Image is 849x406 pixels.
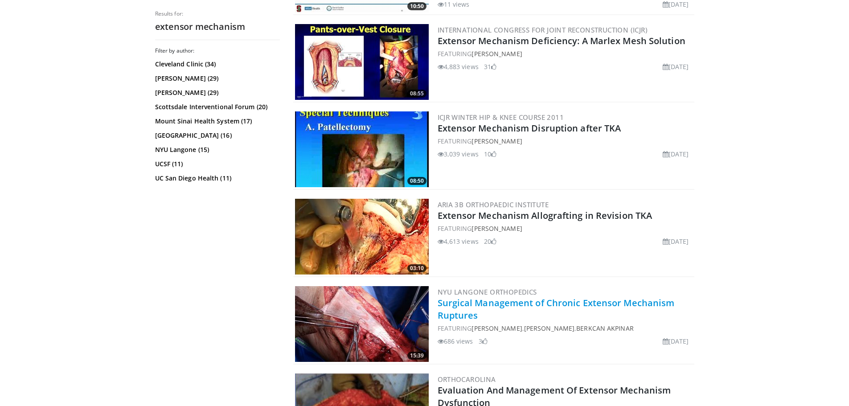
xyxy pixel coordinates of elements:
li: 686 views [438,336,473,346]
span: 08:55 [407,90,427,98]
a: Extensor Mechanism Disruption after TKA [438,122,621,134]
div: FEATURING [438,136,693,146]
a: NYU Langone (15) [155,145,278,154]
h3: Filter by author: [155,47,280,54]
span: 03:10 [407,264,427,272]
li: 3,039 views [438,149,479,159]
li: 31 [484,62,496,71]
img: 77143_0000_3.png.300x170_q85_crop-smart_upscale.jpg [295,199,429,275]
a: International Congress for Joint Reconstruction (ICJR) [438,25,648,34]
a: ICJR Winter Hip & Knee Course 2011 [438,113,564,122]
a: [PERSON_NAME] [472,49,522,58]
span: 10:50 [407,2,427,10]
a: [GEOGRAPHIC_DATA] (16) [155,131,278,140]
img: 297877_0000_1.png.300x170_q85_crop-smart_upscale.jpg [295,111,429,187]
a: [PERSON_NAME] [472,224,522,233]
li: 3 [479,336,488,346]
a: 08:50 [295,111,429,187]
img: d4ba41f7-4492-40d2-9612-9255189b971c.jpg.300x170_q85_crop-smart_upscale.jpg [295,286,429,362]
a: Aria 3B Orthopaedic Institute [438,200,549,209]
span: 08:50 [407,177,427,185]
a: NYU Langone Orthopedics [438,287,537,296]
a: Mount Sinai Health System (17) [155,117,278,126]
div: FEATURING [438,224,693,233]
a: [PERSON_NAME] [524,324,574,332]
a: 15:39 [295,286,429,362]
div: FEATURING [438,49,693,58]
a: Berkcan Akpinar [576,324,634,332]
a: [PERSON_NAME] [472,324,522,332]
a: Surgical Management of Chronic Extensor Mechanism Ruptures [438,297,675,321]
li: 4,613 views [438,237,479,246]
a: Cleveland Clinic (34) [155,60,278,69]
a: UC San Diego Health (11) [155,174,278,183]
a: Extensor Mechanism Allografting in Revision TKA [438,209,652,221]
a: Scottsdale Interventional Forum (20) [155,103,278,111]
a: [PERSON_NAME] (29) [155,88,278,97]
li: [DATE] [663,237,689,246]
a: 03:10 [295,199,429,275]
img: eba9dcd1-91c0-4fe7-8e9d-3e6752fce35c.300x170_q85_crop-smart_upscale.jpg [295,24,429,100]
li: 4,883 views [438,62,479,71]
a: OrthoCarolina [438,375,496,384]
li: [DATE] [663,62,689,71]
a: [PERSON_NAME] [472,137,522,145]
a: UCSF (11) [155,160,278,168]
a: [PERSON_NAME] (29) [155,74,278,83]
a: 08:55 [295,24,429,100]
li: 20 [484,237,496,246]
a: Extensor Mechanism Deficiency: A Marlex Mesh Solution [438,35,685,47]
li: [DATE] [663,149,689,159]
div: FEATURING , , [438,324,693,333]
li: 10 [484,149,496,159]
li: [DATE] [663,336,689,346]
h2: extensor mechanism [155,21,280,33]
p: Results for: [155,10,280,17]
span: 15:39 [407,352,427,360]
